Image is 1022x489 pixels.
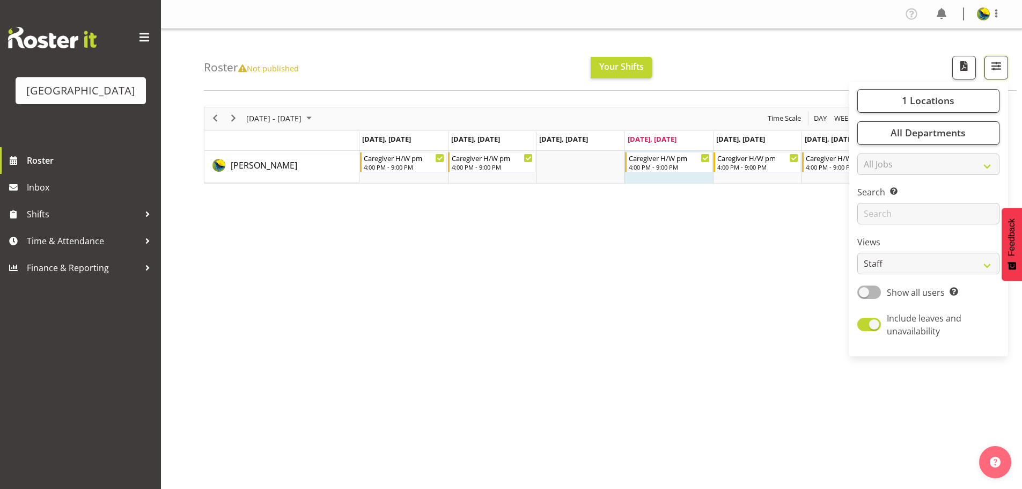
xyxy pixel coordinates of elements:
[857,89,999,113] button: 1 Locations
[8,27,97,48] img: Rosterit website logo
[629,163,710,171] div: 4:00 PM - 9:00 PM
[717,163,798,171] div: 4:00 PM - 9:00 PM
[857,203,999,224] input: Search
[204,107,979,184] div: Timeline Week of October 9, 2025
[26,83,135,99] div: [GEOGRAPHIC_DATA]
[591,57,652,78] button: Your Shifts
[231,159,297,172] a: [PERSON_NAME]
[364,163,445,171] div: 4:00 PM - 9:00 PM
[224,107,242,130] div: next period
[714,152,801,172] div: Gemma Hall"s event - Caregiver H/W pm Begin From Friday, October 10, 2025 at 4:00:00 PM GMT+13:00...
[204,151,359,183] td: Gemma Hall resource
[206,107,224,130] div: previous period
[27,179,156,195] span: Inbox
[359,151,979,183] table: Timeline Week of October 9, 2025
[242,107,318,130] div: October 06 - 12, 2025
[806,163,887,171] div: 4:00 PM - 9:00 PM
[716,134,765,144] span: [DATE], [DATE]
[360,152,447,172] div: Gemma Hall"s event - Caregiver H/W pm Begin From Monday, October 6, 2025 at 4:00:00 PM GMT+13:00 ...
[887,287,945,298] span: Show all users
[238,63,299,74] span: Not published
[448,152,535,172] div: Gemma Hall"s event - Caregiver H/W pm Begin From Tuesday, October 7, 2025 at 4:00:00 PM GMT+13:00...
[451,134,500,144] span: [DATE], [DATE]
[231,159,297,171] span: [PERSON_NAME]
[806,152,887,163] div: Caregiver H/W pm
[887,312,961,337] span: Include leaves and unavailability
[1002,208,1022,281] button: Feedback - Show survey
[629,152,710,163] div: Caregiver H/W pm
[857,121,999,145] button: All Departments
[1007,218,1017,256] span: Feedback
[857,236,999,249] label: Views
[208,112,223,125] button: Previous
[990,457,1001,468] img: help-xxl-2.png
[452,152,533,163] div: Caregiver H/W pm
[766,112,803,125] button: Time Scale
[539,134,588,144] span: [DATE], [DATE]
[364,152,445,163] div: Caregiver H/W pm
[362,134,411,144] span: [DATE], [DATE]
[245,112,303,125] span: [DATE] - [DATE]
[628,134,677,144] span: [DATE], [DATE]
[599,61,644,72] span: Your Shifts
[27,206,139,222] span: Shifts
[204,61,299,74] h4: Roster
[891,126,966,139] span: All Departments
[27,152,156,169] span: Roster
[805,134,854,144] span: [DATE], [DATE]
[625,152,712,172] div: Gemma Hall"s event - Caregiver H/W pm Begin From Thursday, October 9, 2025 at 4:00:00 PM GMT+13:0...
[802,152,889,172] div: Gemma Hall"s event - Caregiver H/W pm Begin From Saturday, October 11, 2025 at 4:00:00 PM GMT+13:...
[833,112,855,125] button: Timeline Week
[27,260,139,276] span: Finance & Reporting
[27,233,139,249] span: Time & Attendance
[857,186,999,199] label: Search
[717,152,798,163] div: Caregiver H/W pm
[452,163,533,171] div: 4:00 PM - 9:00 PM
[952,56,976,79] button: Download a PDF of the roster according to the set date range.
[984,56,1008,79] button: Filter Shifts
[245,112,317,125] button: October 2025
[902,94,954,107] span: 1 Locations
[226,112,241,125] button: Next
[833,112,854,125] span: Week
[813,112,828,125] span: Day
[977,8,990,20] img: gemma-hall22491374b5f274993ff8414464fec47f.png
[812,112,829,125] button: Timeline Day
[767,112,802,125] span: Time Scale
